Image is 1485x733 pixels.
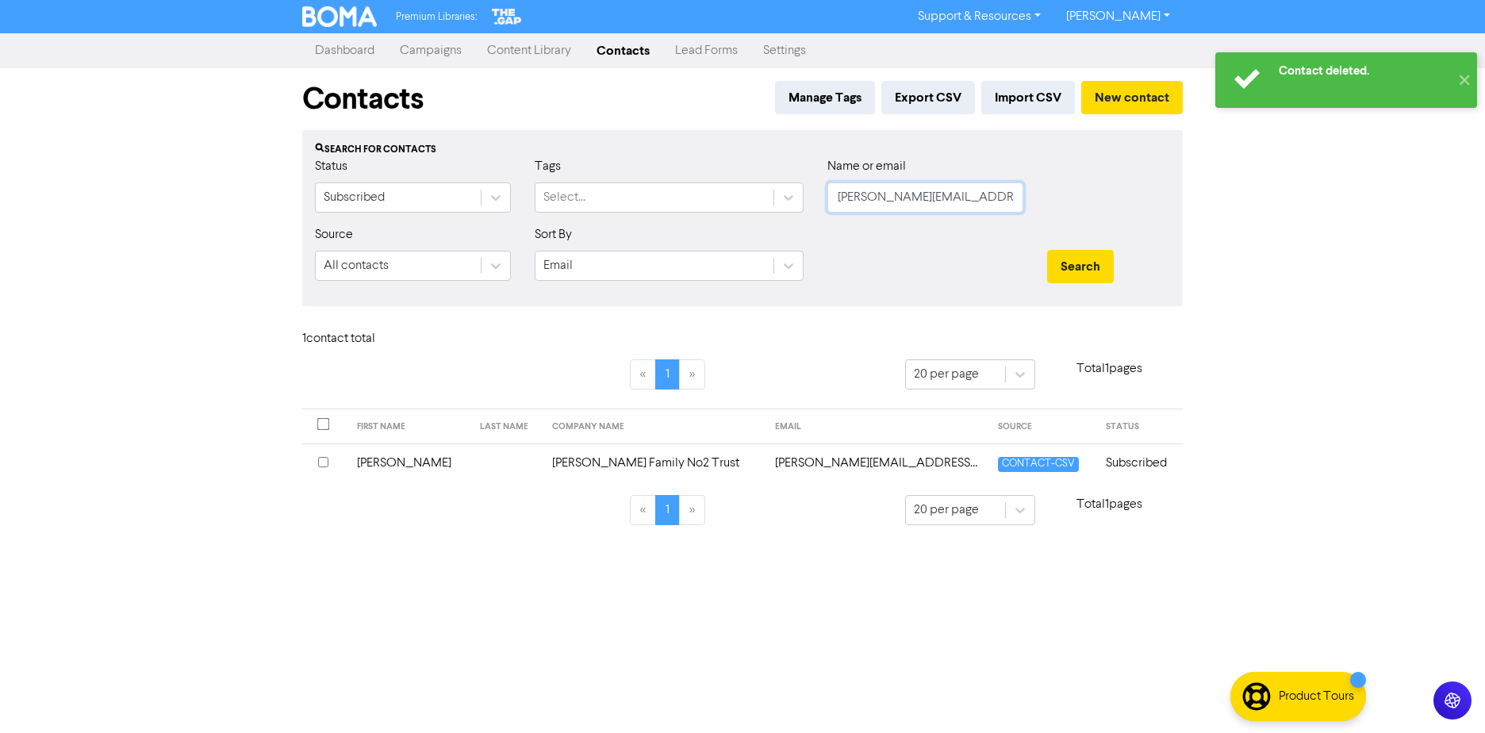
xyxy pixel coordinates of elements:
[347,409,470,444] th: FIRST NAME
[543,256,573,275] div: Email
[1406,657,1485,733] iframe: Chat Widget
[750,35,819,67] a: Settings
[1047,250,1114,283] button: Search
[881,81,975,114] button: Export CSV
[914,365,979,384] div: 20 per page
[302,6,377,27] img: BOMA Logo
[347,443,470,482] td: [PERSON_NAME]
[315,143,1170,157] div: Search for contacts
[1035,495,1183,514] p: Total 1 pages
[766,443,988,482] td: marty.ohalloran@anz.ddb.com
[470,409,543,444] th: LAST NAME
[1035,359,1183,378] p: Total 1 pages
[766,409,988,444] th: EMAIL
[302,81,424,117] h1: Contacts
[914,501,979,520] div: 20 per page
[543,188,585,207] div: Select...
[474,35,584,67] a: Content Library
[775,81,875,114] button: Manage Tags
[324,256,389,275] div: All contacts
[1081,81,1183,114] button: New contact
[655,495,680,525] a: Page 1 is your current page
[535,225,572,244] label: Sort By
[584,35,662,67] a: Contacts
[543,443,766,482] td: [PERSON_NAME] Family No2 Trust
[998,457,1079,472] span: CONTACT-CSV
[655,359,680,390] a: Page 1 is your current page
[302,35,387,67] a: Dashboard
[981,81,1075,114] button: Import CSV
[1279,63,1449,79] div: Contact deleted.
[827,157,906,176] label: Name or email
[489,6,524,27] img: The Gap
[1096,443,1183,482] td: Subscribed
[535,157,561,176] label: Tags
[543,409,766,444] th: COMPANY NAME
[387,35,474,67] a: Campaigns
[988,409,1096,444] th: SOURCE
[324,188,385,207] div: Subscribed
[396,12,477,22] span: Premium Libraries:
[302,332,429,347] h6: 1 contact total
[905,4,1053,29] a: Support & Resources
[1096,409,1183,444] th: STATUS
[315,225,353,244] label: Source
[315,157,347,176] label: Status
[662,35,750,67] a: Lead Forms
[1053,4,1183,29] a: [PERSON_NAME]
